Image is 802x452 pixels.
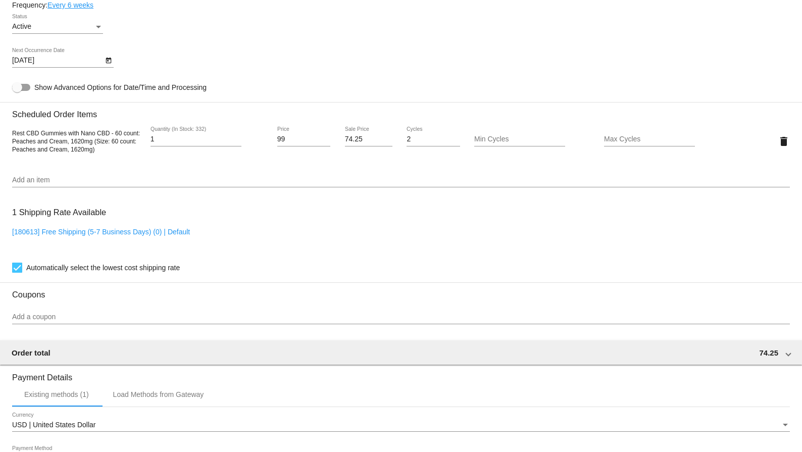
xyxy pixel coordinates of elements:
[24,390,89,398] div: Existing methods (1)
[113,390,204,398] div: Load Methods from Gateway
[12,130,140,153] span: Rest CBD Gummies with Nano CBD - 60 count: Peaches and Cream, 1620mg (Size: 60 count: Peaches and...
[759,348,778,357] span: 74.25
[12,176,790,184] input: Add an item
[103,55,114,65] button: Open calendar
[12,202,106,223] h3: 1 Shipping Rate Available
[407,135,460,143] input: Cycles
[47,1,93,9] a: Every 6 weeks
[12,348,51,357] span: Order total
[12,57,103,65] input: Next Occurrence Date
[151,135,241,143] input: Quantity (In Stock: 332)
[12,102,790,119] h3: Scheduled Order Items
[34,82,207,92] span: Show Advanced Options for Date/Time and Processing
[12,228,190,236] a: [180613] Free Shipping (5-7 Business Days) (0) | Default
[12,282,790,299] h3: Coupons
[345,135,392,143] input: Sale Price
[604,135,695,143] input: Max Cycles
[778,135,790,147] mat-icon: delete
[12,313,790,321] input: Add a coupon
[277,135,330,143] input: Price
[12,365,790,382] h3: Payment Details
[12,23,103,31] mat-select: Status
[26,262,180,274] span: Automatically select the lowest cost shipping rate
[12,421,790,429] mat-select: Currency
[12,1,790,9] div: Frequency:
[12,421,95,429] span: USD | United States Dollar
[474,135,565,143] input: Min Cycles
[12,22,31,30] span: Active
